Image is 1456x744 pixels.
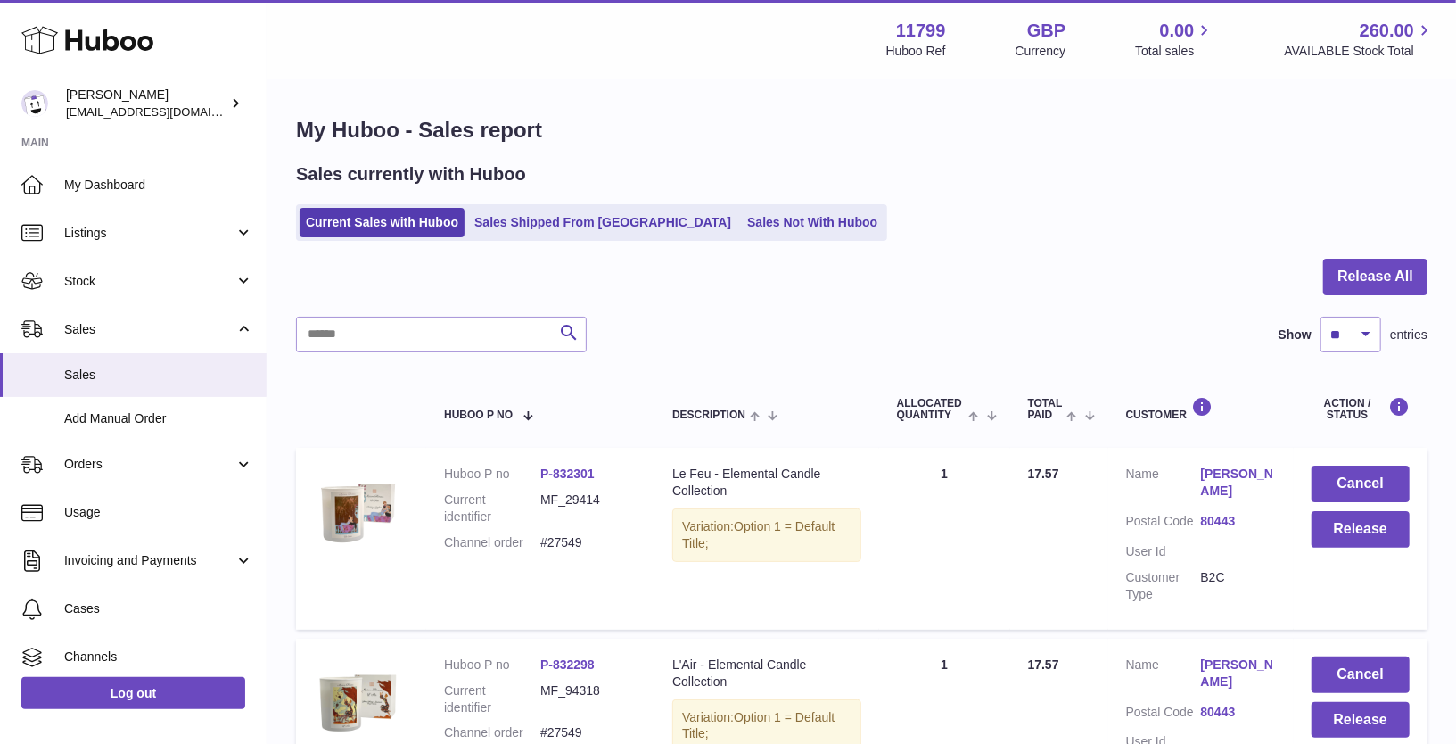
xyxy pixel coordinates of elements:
div: Currency [1016,43,1066,60]
span: Orders [64,456,234,473]
a: Log out [21,677,245,709]
a: 0.00 Total sales [1135,19,1214,60]
span: Total sales [1135,43,1214,60]
div: Huboo Ref [886,43,946,60]
div: Customer [1126,397,1276,421]
a: [PERSON_NAME] [1201,466,1276,500]
td: 1 [879,448,1010,629]
div: Le Feu - Elemental Candle Collection [672,466,861,500]
div: [PERSON_NAME] [66,87,226,120]
a: Current Sales with Huboo [300,208,465,237]
span: Listings [64,225,234,242]
span: Add Manual Order [64,410,253,427]
dt: Postal Code [1126,513,1201,534]
a: P-832298 [540,657,595,672]
h2: Sales currently with Huboo [296,162,526,186]
span: Huboo P no [444,409,513,421]
a: [PERSON_NAME] [1201,657,1276,690]
dt: Postal Code [1126,704,1201,725]
a: 260.00 AVAILABLE Stock Total [1284,19,1435,60]
img: dionas@maisonflaneur.com [21,90,48,117]
dt: Current identifier [444,492,540,525]
strong: 11799 [896,19,946,43]
dt: User Id [1126,543,1201,560]
div: Variation: [672,508,861,562]
dt: Name [1126,657,1201,695]
h1: My Huboo - Sales report [296,116,1427,145]
span: My Dashboard [64,177,253,194]
span: Total paid [1028,398,1063,421]
span: Channels [64,649,253,665]
span: Sales [64,321,234,338]
span: Description [672,409,745,421]
button: Release All [1323,259,1427,295]
span: AVAILABLE Stock Total [1284,43,1435,60]
dd: #27549 [540,534,637,551]
a: P-832301 [540,467,595,481]
span: Sales [64,367,253,384]
strong: GBP [1027,19,1065,43]
dd: #27549 [540,724,637,741]
span: Cases [64,600,253,617]
dt: Current identifier [444,682,540,716]
span: [EMAIL_ADDRESS][DOMAIN_NAME] [66,104,262,119]
span: Stock [64,273,234,290]
dt: Channel order [444,724,540,741]
button: Release [1312,511,1411,548]
div: Action / Status [1312,397,1411,421]
span: ALLOCATED Quantity [897,398,965,421]
dd: MF_94318 [540,682,637,716]
dd: B2C [1201,569,1276,603]
button: Cancel [1312,657,1411,693]
dt: Huboo P no [444,466,540,483]
span: Option 1 = Default Title; [682,519,835,550]
label: Show [1279,327,1312,343]
dt: Customer Type [1126,569,1201,603]
dd: MF_29414 [540,492,637,525]
span: 0.00 [1160,19,1195,43]
a: 80443 [1201,513,1276,530]
button: Release [1312,702,1411,739]
dt: Name [1126,466,1201,504]
div: L'Air - Elemental Candle Collection [672,657,861,690]
dt: Huboo P no [444,657,540,674]
button: Cancel [1312,466,1411,502]
span: Usage [64,504,253,521]
span: 17.57 [1028,467,1059,481]
span: entries [1390,327,1427,343]
a: 80443 [1201,704,1276,721]
dt: Channel order [444,534,540,551]
img: candle-product-pics-6.png [314,466,403,555]
span: Invoicing and Payments [64,552,234,569]
span: 17.57 [1028,657,1059,672]
span: Option 1 = Default Title; [682,710,835,741]
span: 260.00 [1360,19,1414,43]
a: Sales Shipped From [GEOGRAPHIC_DATA] [468,208,737,237]
a: Sales Not With Huboo [741,208,884,237]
